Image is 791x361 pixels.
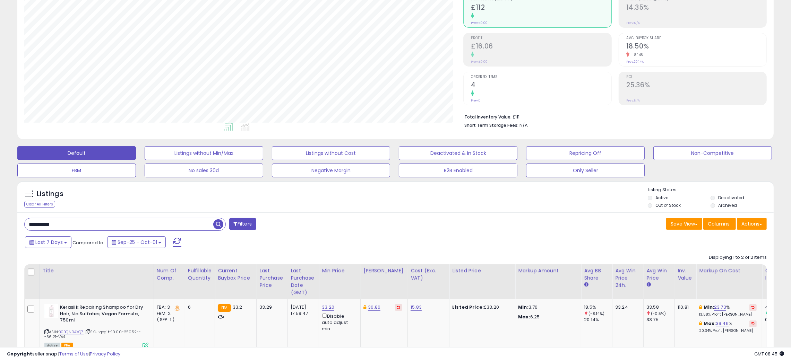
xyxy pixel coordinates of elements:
[655,202,681,208] label: Out of Stock
[157,267,182,282] div: Num of Comp.
[471,21,488,25] small: Prev: £0.00
[626,36,766,40] span: Avg. Buybox Share
[59,329,84,335] a: B0BQN94XQ7
[291,304,313,317] div: [DATE] 17:59:47
[653,146,772,160] button: Non-Competitive
[322,304,334,311] a: 33.20
[704,320,716,327] b: Max:
[584,267,609,282] div: Avg BB Share
[399,164,517,177] button: B2B Enabled
[322,312,355,332] div: Disable auto adjust min
[626,81,766,90] h2: 25.36%
[452,304,484,310] b: Listed Price:
[118,239,157,246] span: Sep-25 - Oct-01
[259,304,282,310] div: 33.29
[518,304,528,310] strong: Min:
[716,320,729,327] a: 39.46
[411,267,446,282] div: Cost (Exc. VAT)
[25,236,71,248] button: Last 7 Days
[646,304,674,310] div: 33.58
[626,3,766,13] h2: 14.35%
[291,267,316,296] div: Last Purchase Date (GMT)
[588,311,604,316] small: (-8.14%)
[518,304,576,310] p: 3.76
[464,122,518,128] b: Short Term Storage Fees:
[718,202,737,208] label: Archived
[145,164,263,177] button: No sales 30d
[718,195,744,201] label: Deactivated
[35,239,63,246] span: Last 7 Days
[626,75,766,79] span: ROI
[646,282,651,288] small: Avg Win Price.
[699,267,759,274] div: Markup on Cost
[699,304,757,317] div: %
[188,267,212,282] div: Fulfillable Quantity
[218,304,231,312] small: FBA
[188,304,209,310] div: 6
[218,267,253,282] div: Current Buybox Price
[655,195,668,201] label: Active
[584,304,612,310] div: 18.5%
[24,201,55,208] div: Clear All Filters
[626,42,766,52] h2: 18.50%
[157,310,180,317] div: FBM: 2
[518,314,530,320] strong: Max:
[452,304,510,310] div: £33.20
[7,351,32,357] strong: Copyright
[272,164,390,177] button: Negative Margin
[615,304,638,310] div: 33.24
[157,317,180,323] div: ( SFP: 1 )
[666,218,702,230] button: Save View
[17,164,136,177] button: FBM
[259,267,285,289] div: Last Purchase Price
[737,218,767,230] button: Actions
[471,42,611,52] h2: £16.06
[17,146,136,160] button: Default
[648,187,774,193] p: Listing States:
[526,146,645,160] button: Repricing Off
[518,267,578,274] div: Markup Amount
[368,304,380,311] a: 36.86
[90,351,120,357] a: Privacy Policy
[678,267,693,282] div: Inv. value
[714,304,726,311] a: 23.73
[626,60,644,64] small: Prev: 20.14%
[399,146,517,160] button: Deactivated & In Stock
[526,164,645,177] button: Only Seller
[107,236,166,248] button: Sep-25 - Oct-01
[7,351,120,358] div: seller snap | |
[471,81,611,90] h2: 4
[44,304,58,318] img: 31Bsi-76OTL._SL40_.jpg
[60,304,144,325] b: Kerasilk Repairing Shampoo for Dry Hair, No Sulfates, Vegan Formula, 750ml
[322,267,358,274] div: Min Price
[518,314,576,320] p: 6.25
[703,218,736,230] button: Columns
[584,282,588,288] small: Avg BB Share.
[233,304,242,310] span: 33.2
[471,75,611,79] span: Ordered Items
[59,351,89,357] a: Terms of Use
[704,304,714,310] b: Min:
[44,304,148,348] div: ASIN:
[615,267,640,289] div: Avg Win Price 24h.
[229,218,256,230] button: Filters
[411,304,422,311] a: 15.83
[765,267,790,282] div: Ordered Items
[651,311,666,316] small: (-0.5%)
[464,114,511,120] b: Total Inventory Value:
[452,267,512,274] div: Listed Price
[584,317,612,323] div: 20.14%
[272,146,390,160] button: Listings without Cost
[471,36,611,40] span: Profit
[629,52,644,58] small: -8.14%
[754,351,784,357] span: 2025-10-9 08:45 GMT
[699,328,757,333] p: 20.34% Profit [PERSON_NAME]
[471,60,488,64] small: Prev: £0.00
[471,3,611,13] h2: £112
[519,122,528,129] span: N/A
[696,264,762,299] th: The percentage added to the cost of goods (COGS) that forms the calculator for Min & Max prices.
[37,189,63,199] h5: Listings
[44,329,141,340] span: | SKU: qogit-19.00-25052---36.21-VA4
[72,239,104,246] span: Compared to:
[699,320,757,333] div: %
